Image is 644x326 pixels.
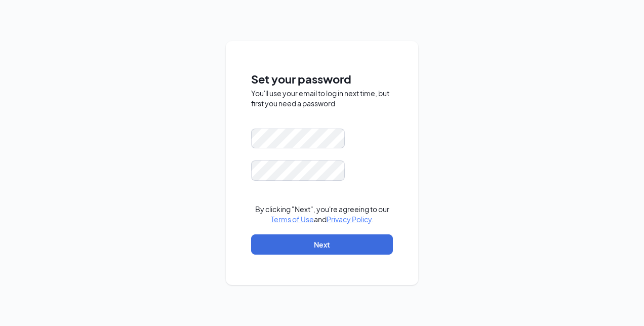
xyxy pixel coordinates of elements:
div: By clicking "Next", you're agreeing to our and . [251,204,393,224]
div: You'll use your email to log in next time, but first you need a password [251,88,393,108]
span: Set your password [251,70,393,88]
button: Next [251,234,393,255]
a: Terms of Use [271,215,314,224]
a: Privacy Policy [327,215,372,224]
